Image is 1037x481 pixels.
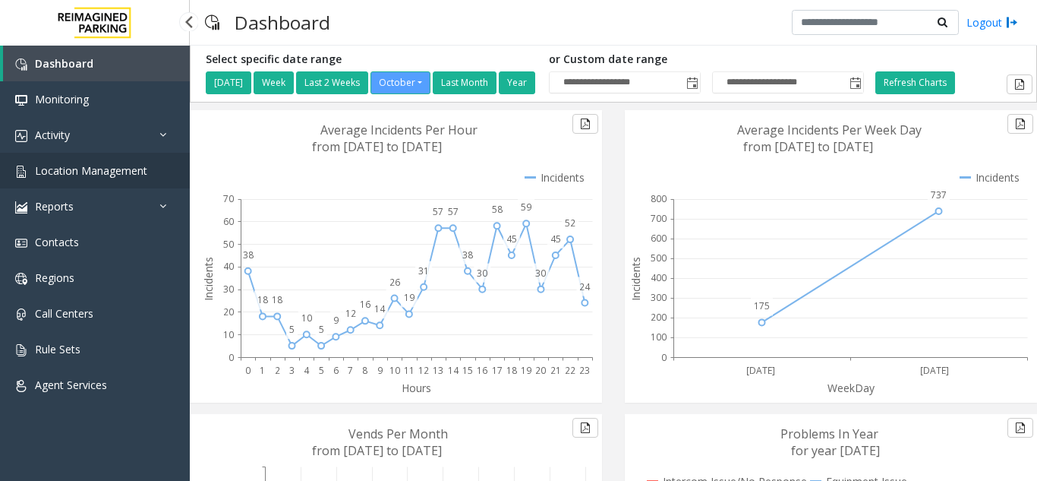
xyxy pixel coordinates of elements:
text: 100 [651,331,667,343]
text: 13 [433,364,443,377]
span: Activity [35,128,70,142]
text: 9 [377,364,383,377]
span: Regions [35,271,74,285]
text: 40 [223,260,234,273]
text: 5 [289,323,295,336]
img: logout [1006,14,1018,30]
text: 14 [448,364,459,377]
text: 1 [260,364,265,377]
text: for year [DATE] [791,442,880,459]
img: 'icon' [15,201,27,214]
span: Monitoring [35,92,89,106]
text: 10 [301,312,312,324]
text: 23 [579,364,590,377]
img: 'icon' [15,309,27,321]
button: Last Month [433,71,496,94]
text: 9 [333,314,339,327]
text: 20 [223,305,234,318]
img: 'icon' [15,94,27,106]
button: Export to pdf [1007,74,1032,94]
text: 600 [651,232,667,245]
text: 7 [348,364,353,377]
text: Problems In Year [780,426,878,442]
text: 26 [389,276,400,289]
text: 0 [229,351,234,364]
text: 52 [565,217,575,229]
span: Contacts [35,235,79,249]
text: 30 [477,267,487,280]
text: 24 [579,280,591,293]
img: 'icon' [15,380,27,392]
text: 500 [651,252,667,264]
text: 60 [223,215,234,228]
button: Export to pdf [572,418,598,438]
img: 'icon' [15,130,27,142]
text: 8 [362,364,367,377]
text: WeekDay [827,381,875,395]
text: 6 [333,364,339,377]
text: from [DATE] to [DATE] [312,138,442,155]
text: Vends Per Month [348,426,448,442]
text: 0 [661,351,667,364]
img: 'icon' [15,166,27,178]
text: 200 [651,311,667,324]
a: Logout [966,14,1018,30]
img: 'icon' [15,344,27,356]
text: 19 [521,364,531,377]
text: 14 [374,302,386,315]
text: from [DATE] to [DATE] [743,138,873,155]
text: 58 [492,203,503,216]
text: 16 [360,298,370,311]
text: 4 [304,364,310,377]
text: 57 [448,205,459,218]
img: 'icon' [15,273,27,285]
button: Export to pdf [1007,418,1033,438]
span: Rule Sets [35,342,80,356]
text: 10 [389,364,400,377]
text: 30 [535,267,546,280]
text: Average Incidents Per Week Day [737,122,922,138]
text: 21 [550,364,561,377]
text: 300 [651,291,667,304]
text: 175 [754,299,770,312]
text: 57 [433,205,443,218]
text: 16 [477,364,487,377]
text: 12 [345,307,356,320]
span: Toggle popup [846,72,863,93]
text: 20 [535,364,546,377]
text: 30 [223,283,234,296]
text: [DATE] [920,364,949,377]
text: 17 [492,364,503,377]
h5: or Custom date range [549,53,864,66]
button: Year [499,71,535,94]
text: 45 [550,233,561,245]
text: 70 [223,192,234,205]
span: Reports [35,199,74,214]
text: 737 [931,188,947,201]
text: 19 [404,291,414,304]
img: 'icon' [15,59,27,71]
text: 31 [418,264,429,277]
text: 18 [272,293,282,306]
a: Dashboard [3,46,190,81]
text: 700 [651,212,667,225]
text: 18 [506,364,517,377]
button: Last 2 Weeks [296,71,368,94]
text: 18 [257,293,268,306]
text: 5 [319,323,324,336]
text: 45 [506,233,517,245]
text: 50 [223,238,234,251]
button: Refresh Charts [875,71,955,94]
text: 10 [223,328,234,341]
h3: Dashboard [227,4,338,41]
text: 38 [243,248,254,261]
text: 0 [245,364,251,377]
span: Agent Services [35,378,107,392]
button: Export to pdf [1007,114,1033,134]
text: from [DATE] to [DATE] [312,442,442,459]
text: 38 [462,248,473,261]
img: 'icon' [15,237,27,249]
img: pageIcon [205,4,219,41]
text: 2 [275,364,280,377]
text: 15 [462,364,473,377]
